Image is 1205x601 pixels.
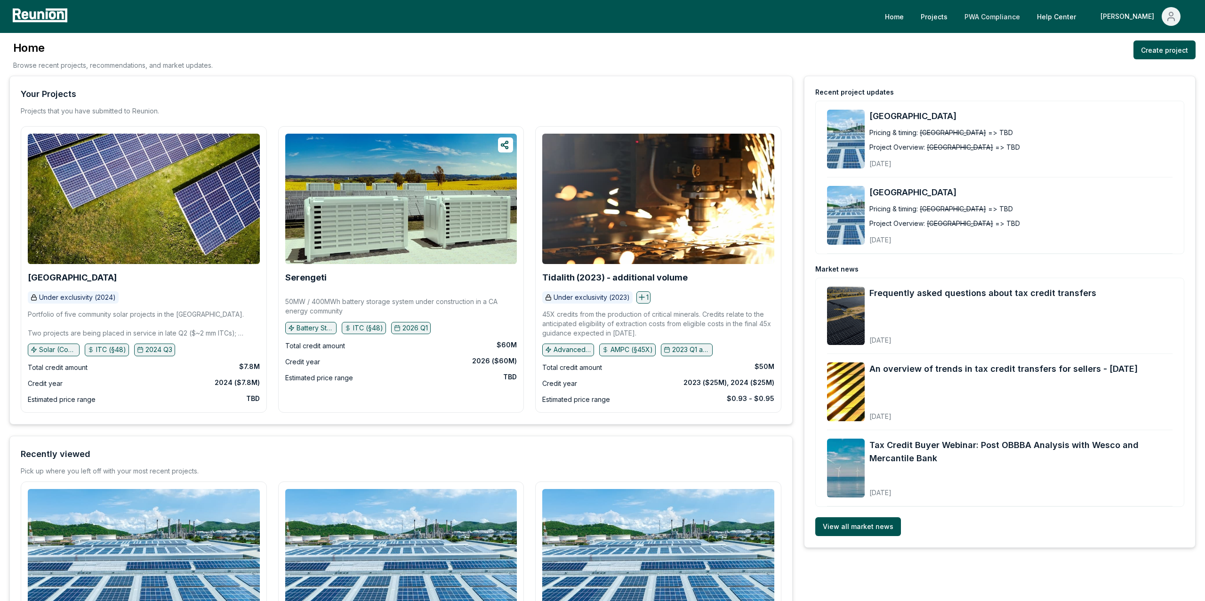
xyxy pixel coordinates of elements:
p: AMPC (§45X) [611,345,653,354]
div: Estimated price range [285,372,353,384]
button: [PERSON_NAME] [1093,7,1188,26]
button: Advanced manufacturing [542,344,594,356]
a: Projects [913,7,955,26]
a: Tax Credit Buyer Webinar: Post OBBBA Analysis with Wesco and Mercantile Bank [869,439,1173,465]
p: 45X credits from the production of critical minerals. Credits relate to the anticipated eligibili... [542,310,774,338]
div: Recent project updates [815,88,894,97]
div: TBD [246,394,260,403]
p: Portfolio of five community solar projects in the [GEOGRAPHIC_DATA]. Two projects are being place... [28,310,260,338]
a: An overview of trends in tax credit transfers for sellers - [DATE] [869,362,1138,376]
div: 2024 ($7.8M) [215,378,260,387]
p: 2026 Q1 [402,323,428,333]
div: Recently viewed [21,448,90,461]
img: Serengeti [285,134,517,264]
div: Credit year [285,356,320,368]
div: $0.93 - $0.95 [727,394,774,403]
span: => TBD [988,128,1013,137]
div: Project Overview: [869,142,925,152]
div: [DATE] [869,152,1022,168]
p: 2024 Q3 [145,345,172,354]
div: [DATE] [869,405,1138,421]
img: Frequently asked questions about tax credit transfers [827,287,865,345]
b: Serengeti [285,272,327,282]
button: 2024 Q3 [134,344,175,356]
div: Pricing & timing: [869,204,918,214]
span: [GEOGRAPHIC_DATA] [920,128,986,137]
span: => TBD [995,218,1020,228]
div: Market news [815,264,859,274]
p: ITC (§48) [353,323,383,333]
p: Solar (Community) [39,345,77,354]
div: [DATE] [869,481,1173,497]
div: [PERSON_NAME] [1101,7,1158,26]
p: Under exclusivity (2023) [554,293,630,302]
div: TBD [503,372,517,382]
nav: Main [877,7,1196,26]
span: [GEOGRAPHIC_DATA] [927,142,993,152]
img: An overview of trends in tax credit transfers for sellers - September 2025 [827,362,865,421]
a: PWA Compliance [957,7,1028,26]
a: View all market news [815,517,901,536]
img: Canton [827,110,865,168]
div: 2026 ($60M) [472,356,517,366]
div: Total credit amount [28,362,88,373]
a: [GEOGRAPHIC_DATA] [869,186,1173,199]
span: => TBD [988,204,1013,214]
a: Serengeti [285,273,327,282]
div: $60M [497,340,517,350]
img: Broad Peak [28,134,260,264]
div: $50M [755,362,774,371]
p: ITC (§48) [96,345,126,354]
div: Estimated price range [28,394,96,405]
div: [DATE] [869,329,1096,345]
a: Tidalith (2023) - additional volume [542,273,688,282]
div: Your Projects [21,88,76,101]
button: Battery Storage [285,322,337,334]
div: Total credit amount [285,340,345,352]
button: 2026 Q1 [391,322,431,334]
a: [GEOGRAPHIC_DATA] [869,110,1173,123]
b: Tidalith (2023) - additional volume [542,272,688,282]
div: 2023 ($25M), 2024 ($25M) [683,378,774,387]
h3: Home [13,40,213,56]
button: Solar (Community) [28,344,80,356]
span: => TBD [995,142,1020,152]
a: Create project [1133,40,1196,59]
div: Pick up where you left off with your most recent projects. [21,466,199,476]
p: Projects that you have submitted to Reunion. [21,106,159,116]
div: $7.8M [239,362,260,371]
span: [GEOGRAPHIC_DATA] [920,204,986,214]
img: Tidalith (2023) - additional volume [542,134,774,264]
a: Frequently asked questions about tax credit transfers [869,287,1096,300]
div: Credit year [542,378,577,389]
p: Under exclusivity (2024) [39,293,116,302]
div: [DATE] [869,228,1022,245]
span: [GEOGRAPHIC_DATA] [927,218,993,228]
b: [GEOGRAPHIC_DATA] [28,272,117,282]
a: Tax Credit Buyer Webinar: Post OBBBA Analysis with Wesco and Mercantile Bank [827,439,865,497]
div: Pricing & timing: [869,128,918,137]
a: [GEOGRAPHIC_DATA] [28,273,117,282]
img: Harlansburg Road [827,186,865,245]
p: 50MW / 400MWh battery storage system under construction in a CA energy community [285,297,517,316]
div: Project Overview: [869,218,925,228]
button: 1 [636,291,651,304]
p: Advanced manufacturing [554,345,591,354]
a: Help Center [1029,7,1084,26]
p: Browse recent projects, recommendations, and market updates. [13,60,213,70]
div: Estimated price range [542,394,610,405]
div: Total credit amount [542,362,602,373]
p: 2023 Q1 and earlier [672,345,710,354]
button: 2023 Q1 and earlier [661,344,713,356]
